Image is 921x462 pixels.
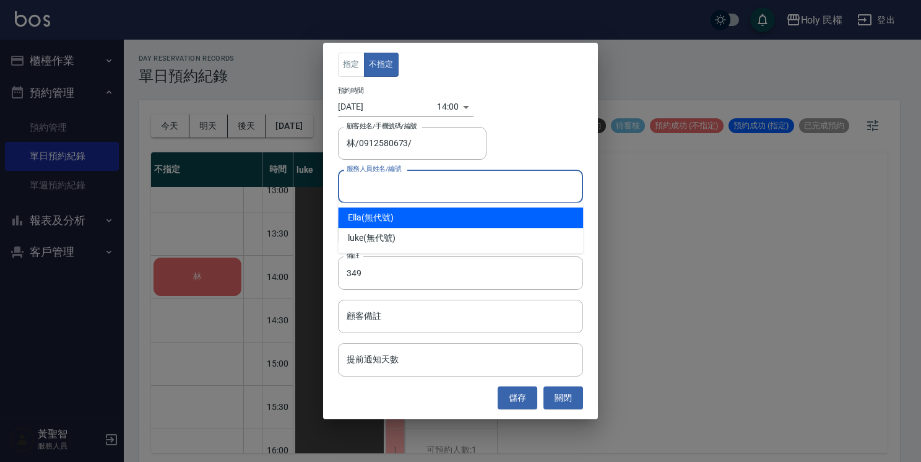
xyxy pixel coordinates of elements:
[364,53,399,77] button: 不指定
[437,97,459,117] div: 14:00
[338,86,364,95] label: 預約時間
[347,251,360,260] label: 備註
[338,228,583,248] div: (無代號)
[338,207,583,228] div: (無代號)
[348,211,361,224] span: Ella
[347,164,401,173] label: 服務人員姓名/編號
[338,53,365,77] button: 指定
[498,386,537,409] button: 儲存
[338,97,437,117] input: Choose date, selected date is 2025-08-25
[543,386,583,409] button: 關閉
[348,232,363,245] span: luke
[347,121,417,131] label: 顧客姓名/手機號碼/編號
